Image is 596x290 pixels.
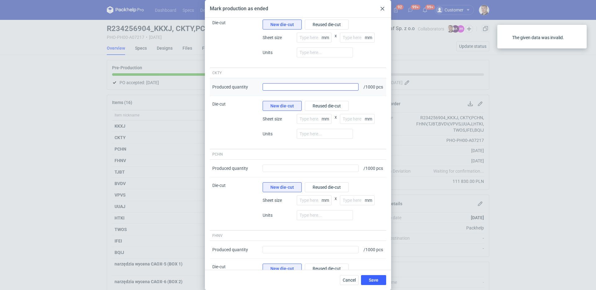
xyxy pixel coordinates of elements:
div: Produced quantity [212,165,248,171]
p: mm [322,116,332,121]
span: Cancel [343,278,356,282]
div: Die-cut [210,177,260,230]
input: Type here... [297,48,353,57]
span: x [335,114,337,129]
button: New die-cut [263,101,302,111]
input: Type here... [297,33,332,43]
button: Cancel [340,275,359,285]
span: Reused die-cut [313,185,341,189]
input: Type here... [297,114,332,124]
div: Mark production as ended [210,5,268,12]
button: Reused die-cut [305,182,349,192]
span: Units [263,49,294,56]
button: Save [361,275,386,285]
span: Save [369,278,378,282]
span: New die-cut [270,22,294,27]
span: Reused die-cut [313,266,341,271]
p: mm [365,35,375,40]
div: / 1000 pcs [361,241,386,259]
button: New die-cut [263,20,302,29]
span: Reused die-cut [313,22,341,27]
input: Type here... [297,129,353,139]
span: Reused die-cut [313,104,341,108]
span: Sheet size [263,116,294,122]
div: Produced quantity [212,247,248,253]
p: mm [365,116,375,121]
span: x [335,33,337,48]
input: Type here... [297,210,353,220]
input: Type here... [297,195,332,205]
div: / 1000 pcs [361,160,386,177]
p: mm [322,35,332,40]
span: New die-cut [270,104,294,108]
input: Type here... [340,33,375,43]
span: Units [263,131,294,137]
button: New die-cut [263,182,302,192]
div: Die-cut [210,96,260,149]
button: Reused die-cut [305,264,349,274]
button: close [577,34,582,41]
span: Sheet size [263,34,294,41]
span: x [335,195,337,210]
div: Produced quantity [212,84,248,90]
input: Type here... [340,195,375,205]
button: Reused die-cut [305,20,349,29]
span: New die-cut [270,185,294,189]
span: Units [263,212,294,218]
div: Die-cut [210,15,260,68]
input: Type here... [340,114,375,124]
span: PCHN [212,152,223,157]
button: Reused die-cut [305,101,349,111]
span: CKTY [212,70,222,75]
div: / 1000 pcs [361,78,386,96]
p: mm [322,198,332,203]
div: The given data was invalid. [512,34,577,41]
span: Sheet size [263,197,294,203]
span: FHNV [212,233,223,238]
button: New die-cut [263,264,302,274]
span: New die-cut [270,266,294,271]
p: mm [365,198,375,203]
